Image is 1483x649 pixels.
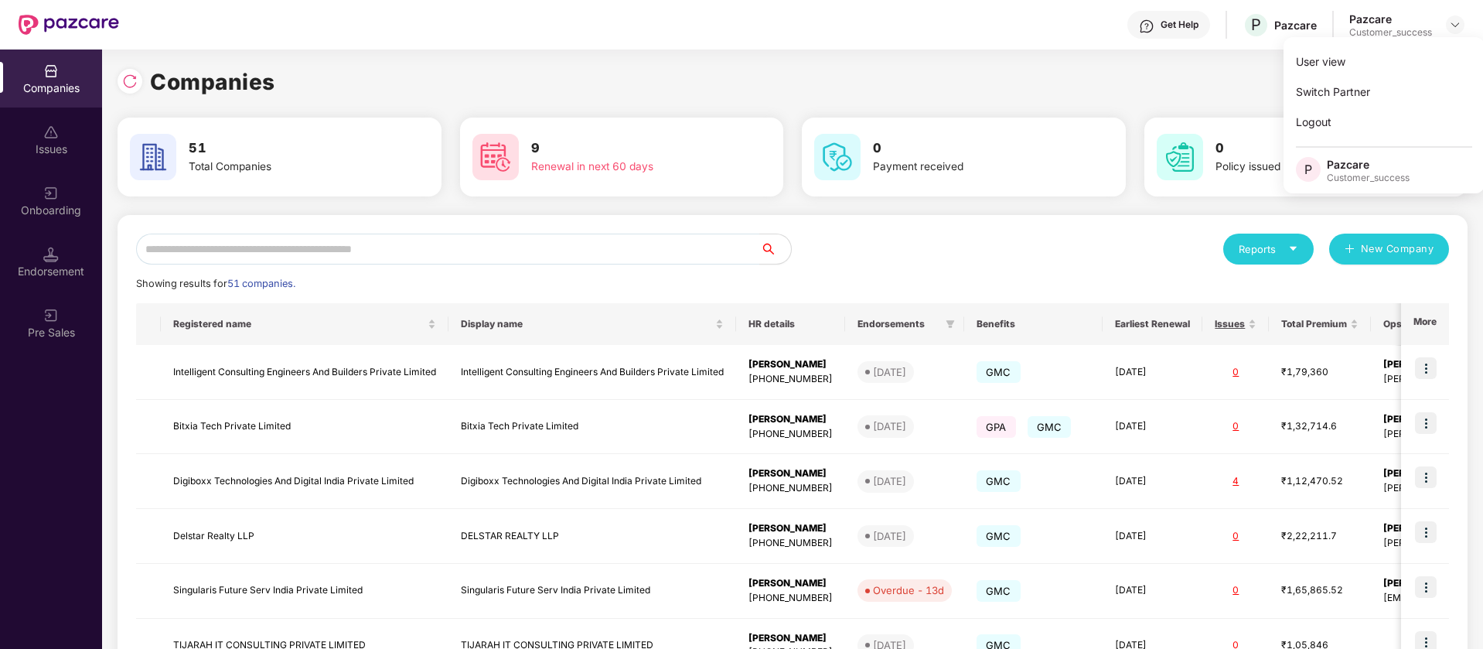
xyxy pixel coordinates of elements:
[873,364,906,380] div: [DATE]
[873,418,906,434] div: [DATE]
[448,303,736,345] th: Display name
[43,186,59,201] img: svg+xml;base64,PHN2ZyB3aWR0aD0iMjAiIGhlaWdodD0iMjAiIHZpZXdCb3g9IjAgMCAyMCAyMCIgZmlsbD0ibm9uZSIgeG...
[977,580,1021,602] span: GMC
[1028,416,1072,438] span: GMC
[173,318,424,330] span: Registered name
[43,308,59,323] img: svg+xml;base64,PHN2ZyB3aWR0aD0iMjAiIGhlaWdodD0iMjAiIHZpZXdCb3g9IjAgMCAyMCAyMCIgZmlsbD0ibm9uZSIgeG...
[1103,454,1202,509] td: [DATE]
[748,357,833,372] div: [PERSON_NAME]
[1349,12,1432,26] div: Pazcare
[946,319,955,329] span: filter
[1281,419,1359,434] div: ₹1,32,714.6
[1103,303,1202,345] th: Earliest Renewal
[748,481,833,496] div: [PHONE_NUMBER]
[43,63,59,79] img: svg+xml;base64,PHN2ZyBpZD0iQ29tcGFuaWVzIiB4bWxucz0iaHR0cDovL3d3dy53My5vcmcvMjAwMC9zdmciIHdpZHRoPS...
[873,473,906,489] div: [DATE]
[1361,241,1434,257] span: New Company
[461,318,712,330] span: Display name
[161,400,448,455] td: Bitxia Tech Private Limited
[759,243,791,255] span: search
[748,591,833,606] div: [PHONE_NUMBER]
[943,315,958,333] span: filter
[748,576,833,591] div: [PERSON_NAME]
[43,247,59,262] img: svg+xml;base64,PHN2ZyB3aWR0aD0iMTQuNSIgaGVpZ2h0PSIxNC41IiB2aWV3Qm94PSIwIDAgMTYgMTYiIGZpbGw9Im5vbm...
[122,73,138,89] img: svg+xml;base64,PHN2ZyBpZD0iUmVsb2FkLTMyeDMyIiB4bWxucz0iaHR0cDovL3d3dy53My5vcmcvMjAwMC9zdmciIHdpZH...
[1215,474,1256,489] div: 4
[1415,521,1437,543] img: icon
[1345,244,1355,256] span: plus
[748,631,833,646] div: [PERSON_NAME]
[873,528,906,544] div: [DATE]
[1281,474,1359,489] div: ₹1,12,470.52
[873,582,944,598] div: Overdue - 13d
[531,159,726,176] div: Renewal in next 60 days
[1281,365,1359,380] div: ₹1,79,360
[1103,509,1202,564] td: [DATE]
[748,372,833,387] div: [PHONE_NUMBER]
[1304,160,1312,179] span: P
[1415,357,1437,379] img: icon
[1281,583,1359,598] div: ₹1,65,865.52
[1415,466,1437,488] img: icon
[873,138,1068,159] h3: 0
[977,361,1021,383] span: GMC
[1103,564,1202,619] td: [DATE]
[43,125,59,140] img: svg+xml;base64,PHN2ZyBpZD0iSXNzdWVzX2Rpc2FibGVkIiB4bWxucz0iaHR0cDovL3d3dy53My5vcmcvMjAwMC9zdmciIH...
[1269,303,1371,345] th: Total Premium
[1327,172,1410,184] div: Customer_success
[748,466,833,481] div: [PERSON_NAME]
[448,400,736,455] td: Bitxia Tech Private Limited
[964,303,1103,345] th: Benefits
[1215,529,1256,544] div: 0
[531,138,726,159] h3: 9
[1215,318,1245,330] span: Issues
[748,427,833,442] div: [PHONE_NUMBER]
[189,159,384,176] div: Total Companies
[227,278,295,289] span: 51 companies.
[748,521,833,536] div: [PERSON_NAME]
[189,138,384,159] h3: 51
[1327,157,1410,172] div: Pazcare
[1288,244,1298,254] span: caret-down
[814,134,861,180] img: svg+xml;base64,PHN2ZyB4bWxucz0iaHR0cDovL3d3dy53My5vcmcvMjAwMC9zdmciIHdpZHRoPSI2MCIgaGVpZ2h0PSI2MC...
[1215,159,1410,176] div: Policy issued
[759,234,792,265] button: search
[448,345,736,400] td: Intelligent Consulting Engineers And Builders Private Limited
[748,536,833,551] div: [PHONE_NUMBER]
[1415,412,1437,434] img: icon
[150,65,275,99] h1: Companies
[857,318,939,330] span: Endorsements
[161,345,448,400] td: Intelligent Consulting Engineers And Builders Private Limited
[1215,138,1410,159] h3: 0
[1415,576,1437,598] img: icon
[1281,529,1359,544] div: ₹2,22,211.7
[161,303,448,345] th: Registered name
[448,454,736,509] td: Digiboxx Technologies And Digital India Private Limited
[472,134,519,180] img: svg+xml;base64,PHN2ZyB4bWxucz0iaHR0cDovL3d3dy53My5vcmcvMjAwMC9zdmciIHdpZHRoPSI2MCIgaGVpZ2h0PSI2MC...
[448,564,736,619] td: Singularis Future Serv India Private Limited
[736,303,845,345] th: HR details
[1281,318,1347,330] span: Total Premium
[1161,19,1198,31] div: Get Help
[873,159,1068,176] div: Payment received
[161,509,448,564] td: Delstar Realty LLP
[1329,234,1449,265] button: plusNew Company
[1449,19,1461,31] img: svg+xml;base64,PHN2ZyBpZD0iRHJvcGRvd24tMzJ4MzIiIHhtbG5zPSJodHRwOi8vd3d3LnczLm9yZy8yMDAwL3N2ZyIgd2...
[136,278,295,289] span: Showing results for
[1215,583,1256,598] div: 0
[1251,15,1261,34] span: P
[1157,134,1203,180] img: svg+xml;base64,PHN2ZyB4bWxucz0iaHR0cDovL3d3dy53My5vcmcvMjAwMC9zdmciIHdpZHRoPSI2MCIgaGVpZ2h0PSI2MC...
[1401,303,1449,345] th: More
[1274,18,1317,32] div: Pazcare
[977,470,1021,492] span: GMC
[1215,365,1256,380] div: 0
[130,134,176,180] img: svg+xml;base64,PHN2ZyB4bWxucz0iaHR0cDovL3d3dy53My5vcmcvMjAwMC9zdmciIHdpZHRoPSI2MCIgaGVpZ2h0PSI2MC...
[748,412,833,427] div: [PERSON_NAME]
[1103,400,1202,455] td: [DATE]
[977,525,1021,547] span: GMC
[1349,26,1432,39] div: Customer_success
[1139,19,1154,34] img: svg+xml;base64,PHN2ZyBpZD0iSGVscC0zMngzMiIgeG1sbnM9Imh0dHA6Ly93d3cudzMub3JnLzIwMDAvc3ZnIiB3aWR0aD...
[977,416,1016,438] span: GPA
[19,15,119,35] img: New Pazcare Logo
[1239,241,1298,257] div: Reports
